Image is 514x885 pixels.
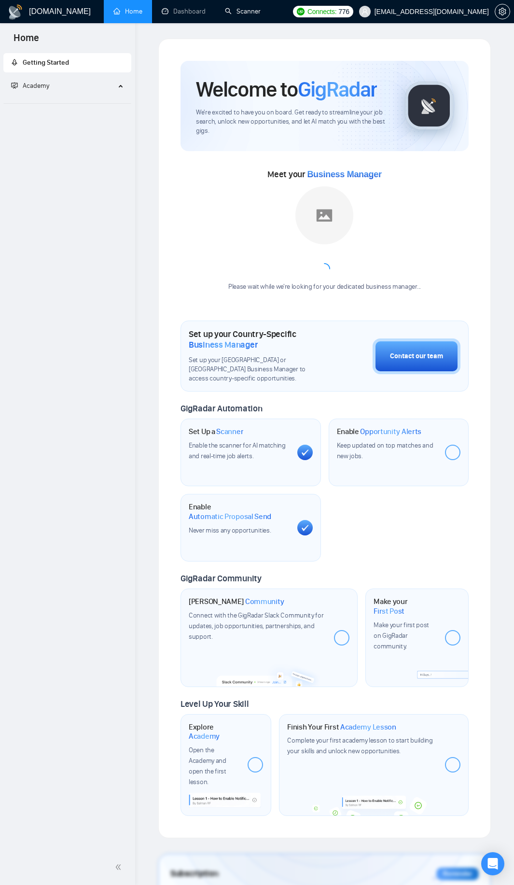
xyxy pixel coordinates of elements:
span: Academy [11,82,49,90]
a: homeHome [113,7,142,15]
span: Academy [189,731,220,741]
img: academy-bg.png [308,796,440,815]
span: loading [319,263,330,275]
li: Academy Homepage [3,99,131,106]
span: Open the Academy and open the first lesson. [189,746,226,786]
span: GigRadar Community [181,573,262,584]
h1: Set up your Country-Specific [189,329,324,350]
span: rocket [11,59,18,66]
img: placeholder.png [295,186,353,244]
span: Set up your [GEOGRAPHIC_DATA] or [GEOGRAPHIC_DATA] Business Manager to access country-specific op... [189,356,324,383]
span: Community [245,597,284,606]
span: Enable the scanner for AI matching and real-time job alerts. [189,441,286,460]
button: Contact our team [373,338,460,374]
span: Getting Started [23,58,69,67]
li: Getting Started [3,53,131,72]
span: Academy [23,82,49,90]
span: Automatic Proposal Send [189,512,271,521]
span: Academy Lesson [340,722,396,732]
span: Complete your first academy lesson to start building your skills and unlock new opportunities. [287,736,432,755]
span: Scanner [216,427,243,436]
h1: Finish Your First [287,722,396,732]
h1: [PERSON_NAME] [189,597,284,606]
span: Keep updated on top matches and new jobs. [337,441,433,460]
span: Make your first post on GigRadar community. [374,621,429,650]
span: Level Up Your Skill [181,699,249,709]
span: Subscription [170,866,218,882]
span: Business Manager [307,169,381,179]
span: Connects: [307,6,336,17]
h1: Enable [337,427,422,436]
span: 776 [338,6,349,17]
a: dashboardDashboard [162,7,206,15]
span: We're excited to have you on board. Get ready to streamline your job search, unlock new opportuni... [196,108,389,136]
span: Business Manager [189,339,258,350]
span: user [361,8,368,15]
img: upwork-logo.png [297,8,305,15]
div: Please wait while we're looking for your dedicated business manager... [222,282,427,292]
span: double-left [115,862,125,872]
div: Contact our team [390,351,443,362]
h1: Explore [189,722,240,741]
span: Opportunity Alerts [360,427,421,436]
img: gigradar-logo.png [405,82,453,130]
a: setting [495,8,510,15]
span: fund-projection-screen [11,82,18,89]
span: Meet your [267,169,381,180]
button: setting [495,4,510,19]
h1: Enable [189,502,290,521]
h1: Welcome to [196,76,377,102]
span: Connect with the GigRadar Slack Community for updates, job opportunities, partnerships, and support. [189,611,324,641]
h1: Set Up a [189,427,243,436]
span: Home [6,31,47,51]
div: Open Intercom Messenger [481,852,504,875]
div: Reminder [436,868,479,880]
span: Never miss any opportunities. [189,526,271,534]
img: logo [8,4,23,20]
img: firstpost-bg.png [417,671,468,679]
span: GigRadar [298,76,377,102]
span: First Post [374,606,404,616]
h1: Make your [374,597,437,616]
a: searchScanner [225,7,261,15]
span: GigRadar Automation [181,403,262,414]
img: slackcommunity-bg.png [216,661,322,686]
